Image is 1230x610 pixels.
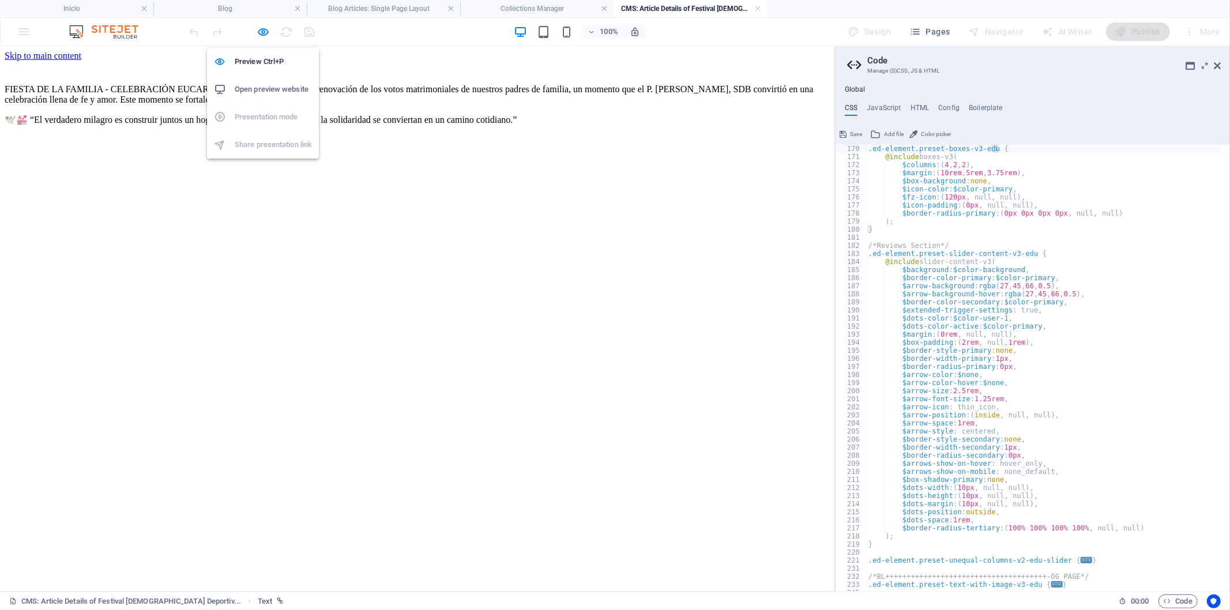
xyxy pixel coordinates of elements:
div: 177 [836,201,867,209]
h6: 100% [600,25,618,39]
div: 217 [836,524,867,532]
div: 191 [836,314,867,322]
div: 172 [836,161,867,169]
span: Color picker [921,127,951,141]
div: 182 [836,242,867,250]
h3: Manage (S)CSS, JS & HTML [867,66,1198,76]
span: Save [850,127,862,141]
div: 215 [836,508,867,516]
div: 181 [836,234,867,242]
div: 196 [836,355,867,363]
a: Skip to main content [5,5,81,14]
div: 171 [836,153,867,161]
div: 173 [836,169,867,177]
div: 245 [836,589,867,597]
button: 100% [582,25,623,39]
div: 206 [836,435,867,443]
h4: JavaScript [867,104,901,116]
h4: HTML [911,104,930,116]
span: Add file [884,127,904,141]
div: 180 [836,225,867,234]
h4: Global [845,85,866,95]
span: Click to select. Double-click to edit [258,594,272,608]
h4: Collections Manager [460,2,614,15]
button: Code [1158,594,1198,608]
a: Click to cancel selection. Double-click to open Pages [9,594,241,608]
p: 🕊️💒 “El verdadero milagro es construir juntos un hogar donde la fe, la educación y la solidaridad... [5,68,830,79]
div: 190 [836,306,867,314]
h2: Code [867,55,1221,66]
div: 220 [836,548,867,556]
div: 170 [836,145,867,153]
div: 209 [836,460,867,468]
div: 231 [836,564,867,573]
h4: Blog [153,2,307,15]
div: 194 [836,338,867,347]
button: Usercentrics [1207,594,1221,608]
div: 174 [836,177,867,185]
span: Code [1164,594,1193,608]
span: ... [1081,557,1092,563]
div: 207 [836,443,867,451]
img: Editor Logo [66,25,153,39]
div: 179 [836,217,867,225]
div: 221 [836,556,867,564]
div: 211 [836,476,867,484]
button: Save [838,127,864,141]
h4: Boilerplate [969,104,1003,116]
div: 203 [836,411,867,419]
span: : [1139,597,1141,605]
div: 199 [836,379,867,387]
div: 233 [836,581,867,589]
span: Pages [909,26,950,37]
button: Add file [868,127,905,141]
div: Design (Ctrl+Alt+Y) [844,22,896,41]
h4: CMS: Article Details of Festival [DEMOGRAPHIC_DATA] Deportiv... [614,2,767,15]
h4: CSS [845,104,857,116]
div: 178 [836,209,867,217]
h6: Open preview website [235,82,312,96]
span: 00 00 [1131,594,1149,608]
div: 193 [836,330,867,338]
nav: breadcrumb [258,594,283,608]
div: 188 [836,290,867,298]
button: Pages [905,22,954,41]
div: 232 [836,573,867,581]
div: 184 [836,258,867,266]
div: 216 [836,516,867,524]
h6: Session time [1119,594,1149,608]
div: 185 [836,266,867,274]
div: 189 [836,298,867,306]
div: 183 [836,250,867,258]
div: 218 [836,532,867,540]
i: This element is linked [277,598,283,604]
div: 175 [836,185,867,193]
div: 192 [836,322,867,330]
div: 204 [836,419,867,427]
div: 219 [836,540,867,548]
div: 176 [836,193,867,201]
h6: Preview Ctrl+P [235,55,312,69]
div: 202 [836,403,867,411]
div: 208 [836,451,867,460]
div: 186 [836,274,867,282]
button: Color picker [908,127,953,141]
div: 205 [836,427,867,435]
p: FIESTA DE LA FAMILIA - CELEBRACIÓN EUCARISTÍA: Juntos celebramos la renovación de los votos matri... [5,38,830,59]
div: 195 [836,347,867,355]
div: 201 [836,395,867,403]
i: On resize automatically adjust zoom level to fit chosen device. [630,27,640,37]
h4: Blog Articles: Single Page Layout [307,2,460,15]
div: 200 [836,387,867,395]
div: 213 [836,492,867,500]
div: 197 [836,363,867,371]
div: 212 [836,484,867,492]
h4: Config [938,104,960,116]
div: 214 [836,500,867,508]
div: 210 [836,468,867,476]
div: 187 [836,282,867,290]
div: 198 [836,371,867,379]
